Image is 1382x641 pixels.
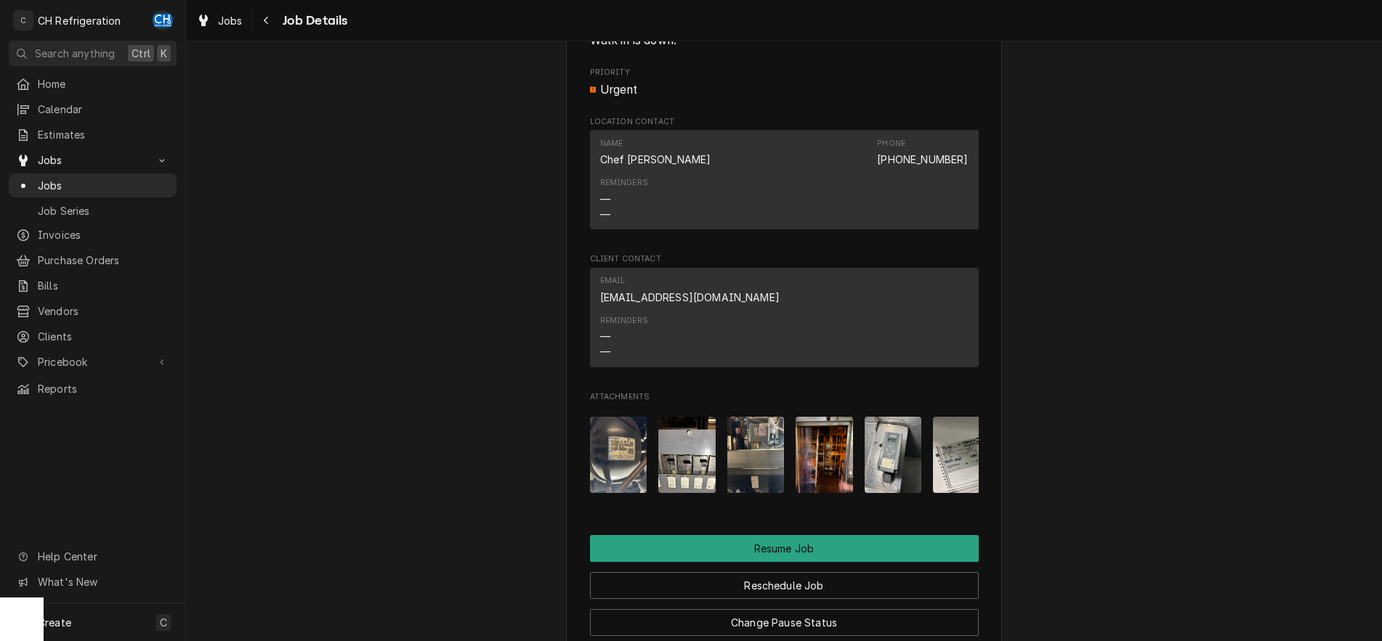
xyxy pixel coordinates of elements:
[132,46,150,61] span: Ctrl
[590,268,979,374] div: Client Contact List
[278,11,348,30] span: Job Details
[38,354,148,370] span: Pricebook
[38,549,168,564] span: Help Center
[9,97,177,121] a: Calendar
[38,203,169,219] span: Job Series
[38,76,169,91] span: Home
[590,535,979,562] button: Resume Job
[590,81,979,99] span: Priority
[13,10,33,30] div: C
[658,417,716,493] img: vLiSZpORCOcHblN4xkDi
[153,10,173,30] div: CH
[590,599,979,636] div: Button Group Row
[865,417,922,493] img: mvAYVQxTdeVXOdAY0m6M
[38,253,169,268] span: Purchase Orders
[590,572,979,599] button: Reschedule Job
[38,574,168,589] span: What's New
[38,329,169,344] span: Clients
[9,248,177,272] a: Purchase Orders
[160,615,167,630] span: C
[590,535,979,562] div: Button Group Row
[9,377,177,401] a: Reports
[600,177,648,221] div: Reminders
[38,227,169,242] span: Invoices
[9,324,177,348] a: Clients
[600,344,610,359] div: —
[9,350,177,374] a: Go to Pricebook
[600,315,648,359] div: Reminders
[9,123,177,147] a: Estimates
[877,138,905,150] div: Phone
[9,570,177,594] a: Go to What's New
[255,9,278,32] button: Navigate back
[9,41,177,66] button: Search anythingCtrlK
[600,192,610,207] div: —
[9,72,177,96] a: Home
[590,67,979,78] span: Priority
[600,207,610,222] div: —
[590,130,979,236] div: Location Contact List
[590,253,979,265] span: Client Contact
[590,391,979,505] div: Attachments
[38,178,169,193] span: Jobs
[590,253,979,373] div: Client Contact
[590,417,647,493] img: 4WpCYugQdaAEAuvED1Oy
[600,177,648,189] div: Reminders
[38,13,121,28] div: CH Refrigeration
[600,291,780,303] a: [EMAIL_ADDRESS][DOMAIN_NAME]
[38,616,71,629] span: Create
[9,274,177,298] a: Bills
[9,544,177,568] a: Go to Help Center
[9,299,177,323] a: Vendors
[600,152,711,167] div: Chef [PERSON_NAME]
[933,417,990,493] img: d9lyVbJVThGzeuMSs1oQ
[590,81,979,99] div: Urgent
[590,116,979,236] div: Location Contact
[218,13,243,28] span: Jobs
[9,148,177,172] a: Go to Jobs
[600,275,626,287] div: Email
[877,138,968,167] div: Phone
[600,329,610,344] div: —
[38,102,169,117] span: Calendar
[38,381,169,396] span: Reports
[590,130,979,229] div: Contact
[9,199,177,223] a: Job Series
[38,303,169,319] span: Vendors
[35,46,115,61] span: Search anything
[38,278,169,293] span: Bills
[727,417,785,493] img: u7jLduYZR1696Cu7rTDd
[38,127,169,142] span: Estimates
[600,315,648,327] div: Reminders
[600,138,711,167] div: Name
[590,116,979,128] span: Location Contact
[600,138,623,150] div: Name
[9,223,177,247] a: Invoices
[590,562,979,599] div: Button Group Row
[190,9,248,33] a: Jobs
[161,46,167,61] span: K
[590,405,979,505] span: Attachments
[38,152,148,168] span: Jobs
[590,609,979,636] button: Change Pause Status
[877,153,968,166] a: [PHONE_NUMBER]
[600,275,780,304] div: Email
[153,10,173,30] div: Chris Hiraga's Avatar
[796,417,853,493] img: Uqo9ybdGT8WS3BREwtMM
[590,268,979,367] div: Contact
[9,173,177,197] a: Jobs
[590,67,979,98] div: Priority
[590,391,979,403] span: Attachments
